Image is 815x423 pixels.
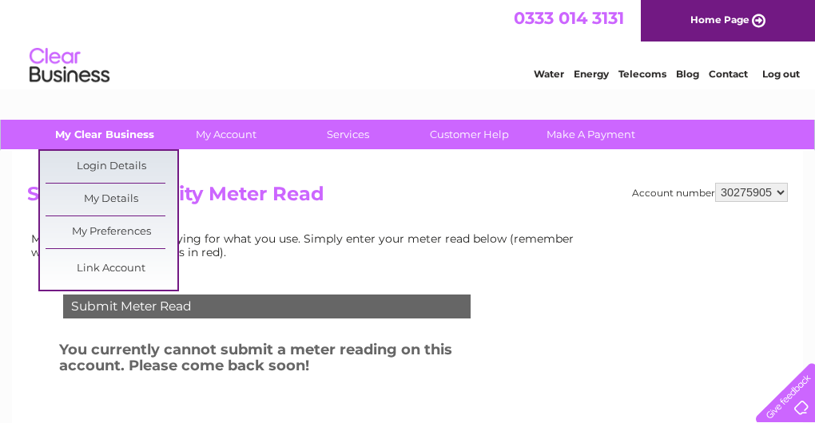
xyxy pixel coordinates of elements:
[161,120,292,149] a: My Account
[46,253,177,285] a: Link Account
[31,9,786,77] div: Clear Business is a trading name of Verastar Limited (registered in [GEOGRAPHIC_DATA] No. 3667643...
[63,295,471,318] div: Submit Meter Read
[525,120,657,149] a: Make A Payment
[46,184,177,215] a: My Details
[59,338,513,382] h3: You currently cannot submit a meter reading on this account. Please come back soon!
[46,216,177,248] a: My Preferences
[46,151,177,183] a: Login Details
[618,68,666,80] a: Telecoms
[27,228,586,262] td: Make sure you are only paying for what you use. Simply enter your meter read below (remember we d...
[39,120,171,149] a: My Clear Business
[709,68,748,80] a: Contact
[404,120,535,149] a: Customer Help
[534,68,564,80] a: Water
[27,183,788,213] h2: Submit Electricity Meter Read
[282,120,414,149] a: Services
[514,8,624,28] a: 0333 014 3131
[29,42,110,90] img: logo.png
[632,183,788,202] div: Account number
[762,68,800,80] a: Log out
[574,68,609,80] a: Energy
[676,68,699,80] a: Blog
